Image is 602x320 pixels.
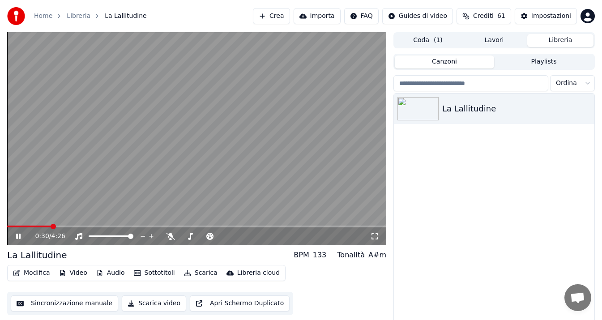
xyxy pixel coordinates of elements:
button: Canzoni [395,55,494,68]
div: BPM [294,250,309,260]
div: / [35,232,56,241]
button: FAQ [344,8,379,24]
button: Apri Schermo Duplicato [190,295,290,311]
button: Scarica [180,267,221,279]
div: Tonalità [337,250,365,260]
a: Aprire la chat [564,284,591,311]
span: 61 [497,12,505,21]
button: Sincronizzazione manuale [11,295,118,311]
div: A#m [368,250,386,260]
button: Video [56,267,91,279]
a: Home [34,12,52,21]
div: La Lallitudine [442,102,591,115]
a: Libreria [67,12,90,21]
span: La Lallitudine [105,12,147,21]
div: Impostazioni [531,12,571,21]
button: Modifica [9,267,54,279]
button: Importa [294,8,341,24]
button: Libreria [527,34,593,47]
div: 133 [313,250,327,260]
img: youka [7,7,25,25]
span: Ordina [556,79,577,88]
div: Libreria cloud [237,269,280,277]
span: 4:26 [51,232,65,241]
button: Impostazioni [515,8,577,24]
button: Scarica video [122,295,186,311]
button: Crea [253,8,290,24]
span: ( 1 ) [434,36,443,45]
span: 0:30 [35,232,49,241]
span: Crediti [473,12,494,21]
button: Sottotitoli [130,267,179,279]
button: Playlists [494,55,593,68]
div: La Lallitudine [7,249,67,261]
nav: breadcrumb [34,12,147,21]
button: Crediti61 [457,8,511,24]
button: Coda [395,34,461,47]
button: Audio [93,267,128,279]
button: Lavori [461,34,527,47]
button: Guides di video [382,8,453,24]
